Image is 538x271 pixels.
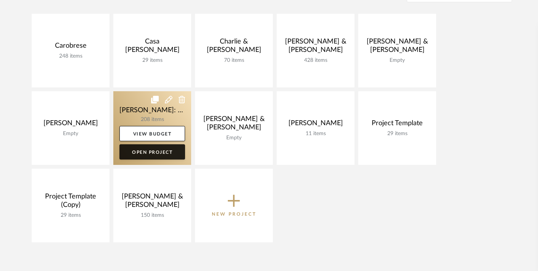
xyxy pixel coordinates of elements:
button: New Project [195,169,273,242]
div: [PERSON_NAME] & [PERSON_NAME] [283,37,348,57]
a: View Budget [119,126,185,141]
div: Casa [PERSON_NAME] [119,37,185,57]
div: [PERSON_NAME] [38,119,103,131]
div: 29 items [364,131,430,137]
div: Empty [38,131,103,137]
div: [PERSON_NAME] [283,119,348,131]
div: [PERSON_NAME] & [PERSON_NAME] [201,115,267,135]
div: 11 items [283,131,348,137]
div: 70 items [201,57,267,64]
div: Empty [201,135,267,141]
div: [PERSON_NAME] & [PERSON_NAME] [364,37,430,57]
div: 29 items [38,212,103,219]
div: Project Template (Copy) [38,192,103,212]
div: Project Template [364,119,430,131]
div: Carobrese [38,42,103,53]
div: Empty [364,57,430,64]
div: Charlie & [PERSON_NAME] [201,37,267,57]
div: 150 items [119,212,185,219]
div: 428 items [283,57,348,64]
div: 248 items [38,53,103,60]
a: Open Project [119,144,185,160]
div: 29 items [119,57,185,64]
div: [PERSON_NAME] & [PERSON_NAME] [119,192,185,212]
p: New Project [212,210,256,218]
